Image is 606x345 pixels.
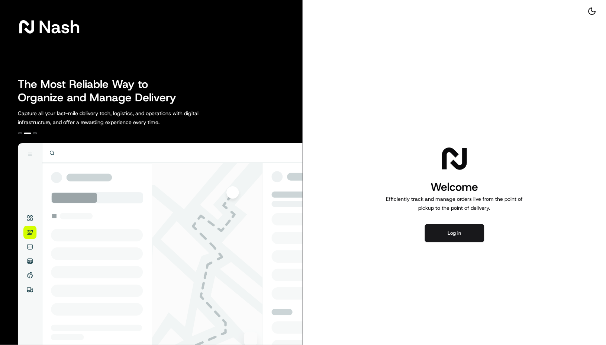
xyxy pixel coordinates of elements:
[383,180,526,194] h1: Welcome
[18,77,184,104] h2: The Most Reliable Way to Organize and Manage Delivery
[425,224,484,242] button: Log in
[18,109,232,127] p: Capture all your last-mile delivery tech, logistics, and operations with digital infrastructure, ...
[39,19,80,34] span: Nash
[383,194,526,212] p: Efficiently track and manage orders live from the point of pickup to the point of delivery.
